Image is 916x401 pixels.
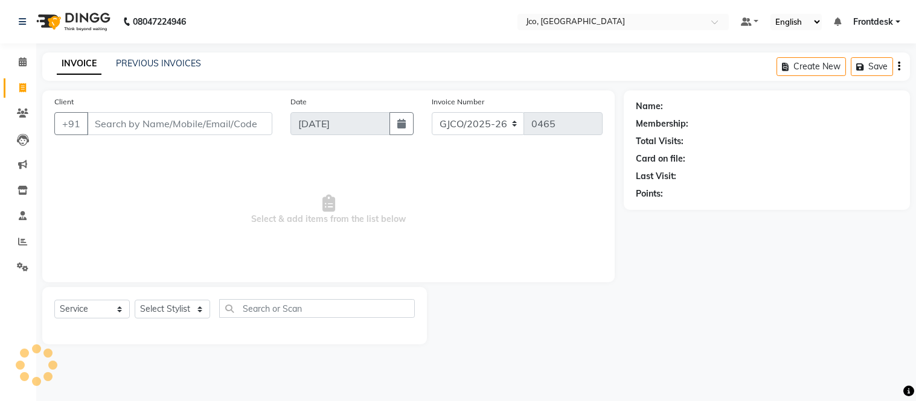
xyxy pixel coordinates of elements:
input: Search or Scan [219,299,415,318]
span: Select & add items from the list below [54,150,603,270]
div: Name: [636,100,663,113]
div: Last Visit: [636,170,676,183]
div: Points: [636,188,663,200]
div: Card on file: [636,153,685,165]
a: INVOICE [57,53,101,75]
label: Client [54,96,74,107]
span: Frontdesk [853,16,893,28]
label: Invoice Number [432,96,484,107]
b: 08047224946 [133,5,186,39]
div: Total Visits: [636,135,684,148]
img: logo [31,5,114,39]
input: Search by Name/Mobile/Email/Code [87,112,272,135]
div: Membership: [636,118,688,130]
a: PREVIOUS INVOICES [116,58,201,69]
button: +91 [54,112,88,135]
label: Date [290,96,307,107]
button: Create New [777,57,846,76]
button: Save [851,57,893,76]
